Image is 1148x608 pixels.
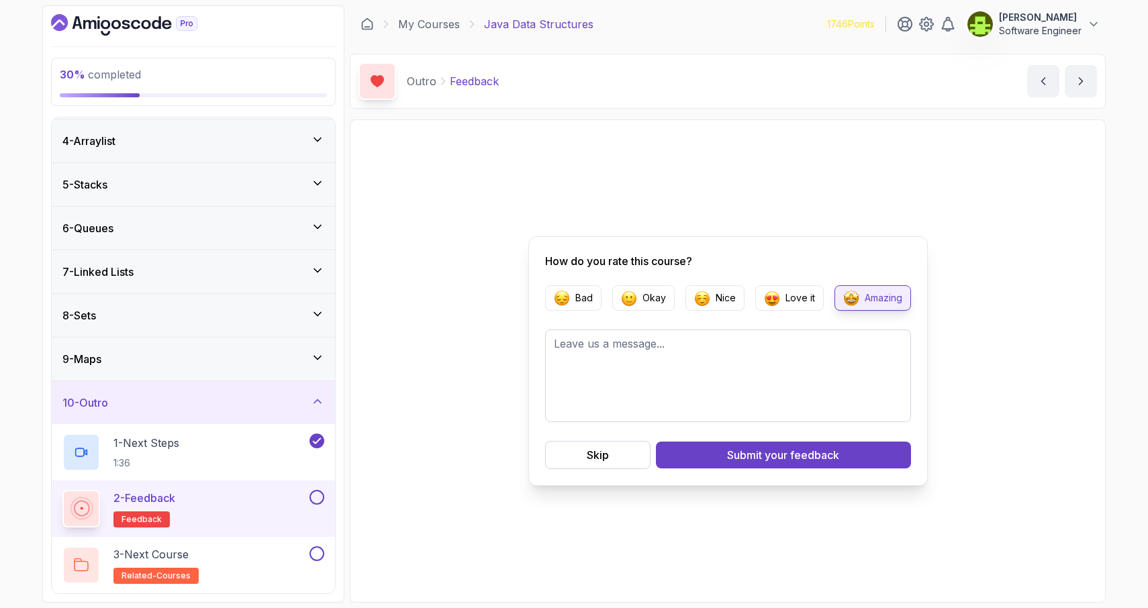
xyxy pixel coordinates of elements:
[60,68,85,81] span: 30 %
[827,17,875,31] p: 1746 Points
[52,381,335,424] button: 10-Outro
[545,285,602,311] button: Feedback EmojieBad
[545,441,651,469] button: Skip
[554,290,570,306] img: Feedback Emojie
[60,68,141,81] span: completed
[51,14,228,36] a: Dashboard
[62,351,101,367] h3: 9 - Maps
[685,285,745,311] button: Feedback EmojieNice
[52,119,335,162] button: 4-Arraylist
[865,291,902,305] p: Amazing
[656,442,911,468] button: Submit your feedback
[62,307,96,323] h3: 8 - Sets
[122,514,162,525] span: feedback
[113,456,179,470] p: 1:36
[62,434,324,471] button: 1-Next Steps1:36
[62,133,115,149] h3: 4 - Arraylist
[62,395,108,411] h3: 10 - Outro
[52,294,335,337] button: 8-Sets
[967,11,993,37] img: user profile image
[62,220,113,236] h3: 6 - Queues
[62,490,324,527] button: 2-Feedbackfeedback
[967,11,1100,38] button: user profile image[PERSON_NAME]Software Engineer
[785,291,815,305] p: Love it
[52,250,335,293] button: 7-Linked Lists
[621,290,637,306] img: Feedback Emojie
[834,285,911,311] button: Feedback EmojieAmazing
[716,291,736,305] p: Nice
[999,11,1082,24] p: [PERSON_NAME]
[999,24,1082,38] p: Software Engineer
[62,176,107,193] h3: 5 - Stacks
[545,253,911,269] p: How do you rate this course?
[612,285,675,311] button: Feedback EmojieOkay
[62,264,134,280] h3: 7 - Linked Lists
[764,290,780,306] img: Feedback Emojie
[52,163,335,206] button: 5-Stacks
[113,435,179,451] p: 1 - Next Steps
[52,338,335,381] button: 9-Maps
[755,285,824,311] button: Feedback EmojieLove it
[113,490,175,506] p: 2 - Feedback
[843,290,859,306] img: Feedback Emojie
[484,16,593,32] p: Java Data Structures
[62,546,324,584] button: 3-Next Courserelated-courses
[1065,65,1097,97] button: next content
[765,447,839,463] span: your feedback
[361,17,374,31] a: Dashboard
[113,546,189,562] p: 3 - Next Course
[1027,65,1059,97] button: previous content
[694,290,710,306] img: Feedback Emojie
[398,16,460,32] a: My Courses
[450,73,499,89] p: Feedback
[122,570,191,581] span: related-courses
[407,73,436,89] p: Outro
[587,447,609,463] div: Skip
[727,447,839,463] div: Submit
[52,207,335,250] button: 6-Queues
[575,291,593,305] p: Bad
[642,291,666,305] p: Okay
